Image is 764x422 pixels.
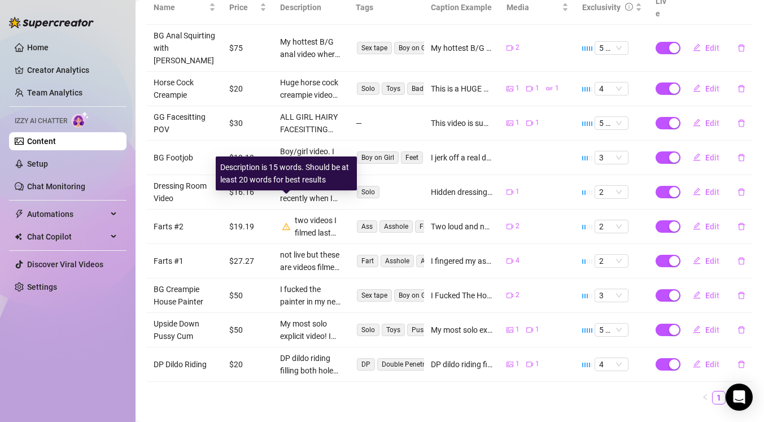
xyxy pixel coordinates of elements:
span: video-camera [507,45,513,51]
span: left [702,394,709,401]
button: delete [728,286,754,304]
span: 3 [599,289,624,302]
button: delete [728,252,754,270]
span: Edit [705,256,719,266]
td: BG Creampie House Painter [147,279,222,313]
span: edit [693,291,701,299]
td: Dressing Room Video [147,175,222,210]
span: 1 [516,83,519,94]
span: Edit [705,119,719,128]
span: video-camera [507,292,513,299]
div: My hottest B/G anal video where I get fucked the hardest I’ve ever been fucked in my ass.. so muc... [280,36,342,60]
img: logo-BBDzfeDw.svg [9,17,94,28]
span: 4 [516,255,519,266]
a: Home [27,43,49,52]
span: thunderbolt [15,210,24,219]
span: Chat Copilot [27,228,107,246]
div: I jerk off a real dick with my sexy small feet and cute painted toenails. I make tons of eye cont... [431,151,493,164]
button: left [698,391,712,404]
li: Previous Page [698,391,712,404]
span: Edit [705,153,719,162]
button: Edit [684,149,728,167]
span: Toys [382,82,405,95]
span: 1 [516,359,519,369]
td: $20 [222,72,273,106]
span: Boy on Girl [394,289,436,302]
span: video-camera [526,85,533,92]
span: Edit [705,325,719,334]
span: picture [507,361,513,368]
span: picture [507,120,513,127]
span: delete [737,292,745,299]
span: edit [693,325,701,333]
span: 5 🔥 [599,324,624,336]
td: $75 [222,25,273,72]
div: My most solo explicit video! I made the hottest, wettest, naughtiest video upside down in my livi... [280,317,342,342]
td: $19.19 [222,210,273,244]
span: video-camera [507,223,513,230]
span: Name [154,1,207,14]
span: Feet [401,151,423,164]
td: — [349,106,425,141]
span: 2 [516,221,519,232]
span: video-camera [526,361,533,368]
span: 3 [599,151,624,164]
button: Edit [684,114,728,132]
span: Edit [705,291,719,300]
div: This video is super popular. Watch us six hairy best friends talk dirty to you and take turns smo... [431,117,493,129]
div: This is a HUGE horse cock creampie video where I get oiled up and take two huge creampies in my p... [431,82,493,95]
span: edit [693,188,701,195]
a: 1 [713,391,725,404]
img: AI Chatter [72,111,89,128]
button: delete [728,183,754,201]
button: Edit [684,217,728,236]
div: Two loud and nasty farts after I fingered my little shithole. Would love to see you cum to these. [431,220,493,233]
button: Edit [684,321,728,339]
div: two videos I filmed last week of my asshole farting. Up close and spread ass. [295,214,342,239]
td: Upside Down Pussy Cum [147,313,222,347]
div: I fingered my asshole this morning and now it won’t stop talking. Open these to see my anal farts... [431,255,493,267]
span: 1 [516,186,519,197]
span: Boy on Girl [357,151,399,164]
span: delete [737,326,745,334]
span: Ass [357,220,377,233]
span: 2 [599,255,624,267]
span: delete [737,257,745,265]
span: Sex tape [357,289,392,302]
span: Double Penetration [377,358,445,371]
button: Edit [684,286,728,304]
span: 1 [535,324,539,335]
span: 4 [599,358,624,371]
span: gif [546,85,553,92]
span: delete [737,119,745,127]
span: Solo [357,186,379,198]
span: Edit [705,43,719,53]
button: Edit [684,39,728,57]
span: video-camera [526,120,533,127]
td: $27.27 [222,244,273,279]
span: Izzy AI Chatter [15,116,67,127]
span: edit [693,119,701,127]
button: Edit [684,80,728,98]
a: Settings [27,282,57,292]
div: DP dildo riding filling both holes in multiple positions including a POV from below that I find s... [431,358,493,371]
span: 1 [535,83,539,94]
span: edit [693,222,701,230]
div: I fucked the painter in my new house and let him give me a huge creampie! This is a brand new sex... [280,283,342,308]
div: Exclusivity [582,1,621,14]
span: 4 [599,82,624,95]
span: delete [737,154,745,162]
button: delete [728,149,754,167]
span: picture [507,327,513,333]
span: delete [737,44,745,52]
img: Chat Copilot [15,233,22,241]
button: Edit [684,355,728,373]
a: Setup [27,159,48,168]
span: Bad Dragon [407,82,452,95]
span: Edit [705,360,719,369]
span: 5 🔥 [599,117,624,129]
span: delete [737,223,745,230]
span: 1 [535,118,539,128]
div: I Fucked The House Painter! POV Creampie! I fucked the painter in my new house and let him give m... [431,289,493,302]
td: $20 [222,347,273,382]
